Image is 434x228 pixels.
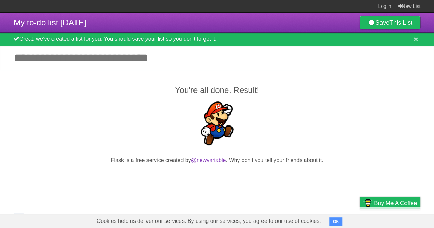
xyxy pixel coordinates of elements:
[329,217,343,226] button: OK
[360,16,420,29] a: SaveThis List
[14,213,24,223] label: Done
[14,18,86,27] span: My to-do list [DATE]
[14,84,420,96] h2: You're all done. Result!
[90,214,328,228] span: Cookies help us deliver our services. By using our services, you agree to our use of cookies.
[360,197,420,209] a: Buy me a coffee
[14,156,420,165] p: Flask is a free service created by . Why don't you tell your friends about it.
[389,19,412,26] b: This List
[191,157,226,163] a: @newvariable
[205,173,230,183] iframe: X Post Button
[195,101,239,145] img: Super Mario
[374,197,417,209] span: Buy me a coffee
[363,197,372,209] img: Buy me a coffee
